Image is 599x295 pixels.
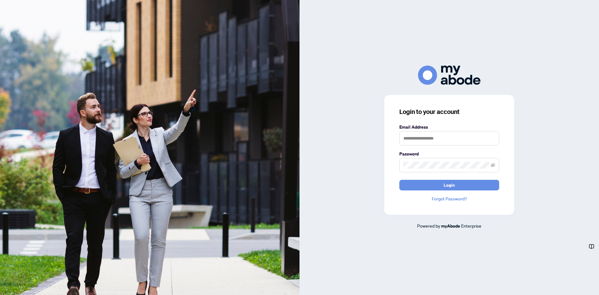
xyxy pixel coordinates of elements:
span: Enterprise [461,223,481,229]
a: Forgot Password? [399,195,499,202]
span: eye-invisible [491,163,495,167]
a: myAbode [441,223,460,229]
img: ma-logo [418,66,480,85]
label: Email Address [399,124,499,130]
span: Login [444,180,455,190]
h3: Login to your account [399,107,499,116]
button: Login [399,180,499,190]
label: Password [399,150,499,157]
span: Powered by [417,223,440,229]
